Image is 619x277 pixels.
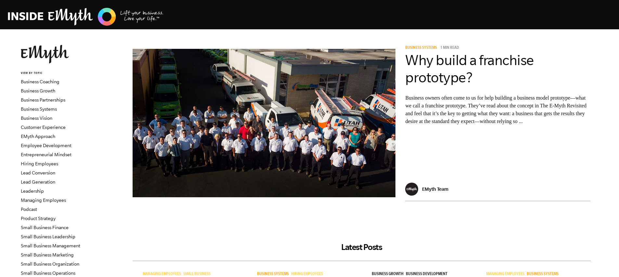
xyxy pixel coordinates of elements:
[440,46,459,50] p: 1 min read
[291,272,323,277] span: Hiring Employees
[21,234,75,239] a: Small Business Leadership
[291,272,325,277] a: Hiring Employees
[21,88,55,93] a: Business Growth
[527,272,559,277] span: Business Systems
[21,243,80,248] a: Small Business Management
[406,272,450,277] a: Business Development
[133,49,396,197] img: business model prototype
[257,272,289,277] span: Business Systems
[21,79,59,84] a: Business Coaching
[21,106,57,112] a: Business Systems
[21,143,71,148] a: Employee Development
[21,71,99,76] h6: VIEW BY TOPIC
[405,46,439,50] a: Business Systems
[486,272,524,277] span: Managing Employees
[21,170,55,175] a: Lead Conversion
[21,45,69,63] img: EMyth
[21,270,75,276] a: Small Business Operations
[21,125,66,130] a: Customer Experience
[372,272,404,277] span: Business Growth
[486,272,527,277] a: Managing Employees
[21,116,52,121] a: Business Vision
[21,216,56,221] a: Product Strategy
[405,183,418,196] img: EMyth Team - EMyth
[21,152,71,157] a: Entrepreneurial Mindset
[257,272,291,277] a: Business Systems
[21,97,65,103] a: Business Partnerships
[405,46,437,50] span: Business Systems
[406,272,447,277] span: Business Development
[8,7,164,27] img: EMyth Business Coaching
[405,94,590,125] p: Business owners often come to us for help building a business model prototype—what we call a fran...
[527,272,561,277] a: Business Systems
[422,186,448,192] p: EMyth Team
[21,252,74,257] a: Small Business Marketing
[143,272,183,277] a: Managing Employees
[21,261,79,267] a: Small Business Organization
[21,179,55,185] a: Lead Generation
[21,225,69,230] a: Small Business Finance
[405,52,534,85] a: Why build a franchise prototype?
[133,242,591,252] h2: Latest Posts
[21,161,58,166] a: Hiring Employees
[21,134,55,139] a: EMyth Approach
[21,188,44,194] a: Leadership
[372,272,406,277] a: Business Growth
[21,198,66,203] a: Managing Employees
[21,207,37,212] a: Podcast
[143,272,181,277] span: Managing Employees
